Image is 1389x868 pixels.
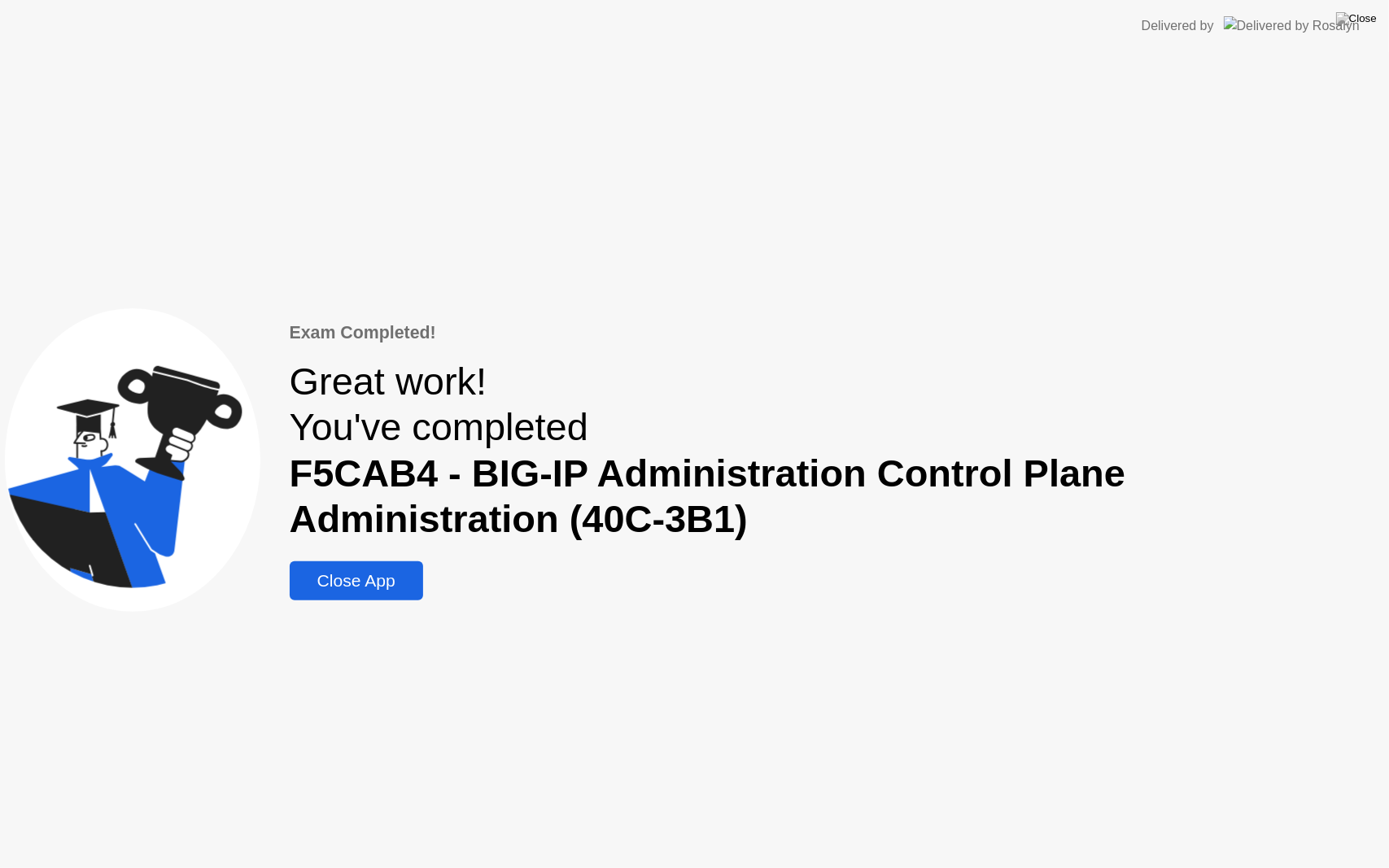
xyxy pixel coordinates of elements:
div: Delivered by [1142,16,1214,36]
div: Great work! You've completed [290,359,1384,542]
div: Close App [295,571,418,591]
img: Close [1336,12,1377,25]
div: Exam Completed! [290,320,1384,346]
button: Close App [290,561,423,600]
img: Delivered by Rosalyn [1224,16,1360,35]
b: F5CAB4 - BIG-IP Administration Control Plane Administration (40C-3B1) [290,452,1126,540]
